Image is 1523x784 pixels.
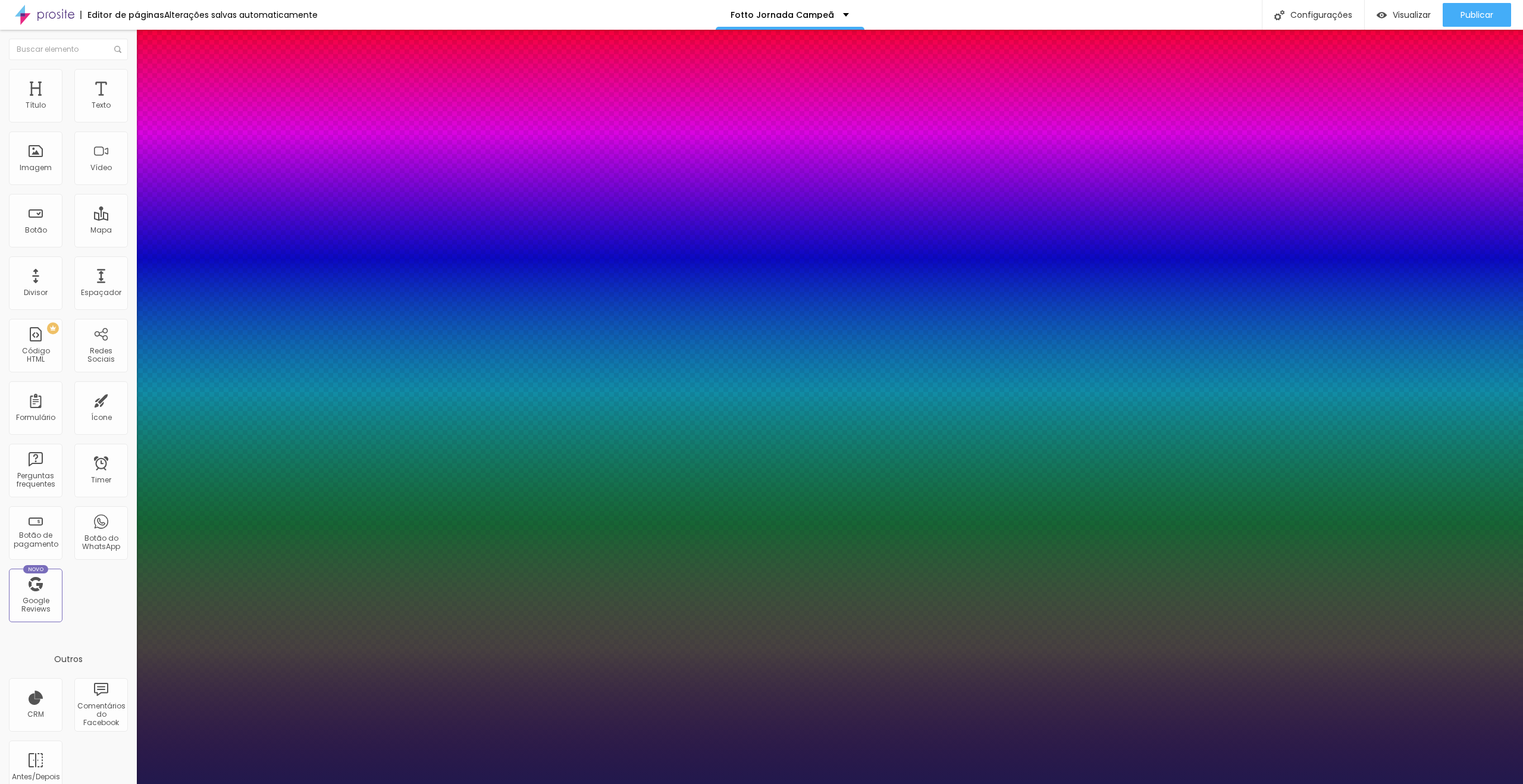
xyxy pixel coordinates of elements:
div: Perguntas frequentes [12,472,59,489]
div: Antes/Depois [12,773,59,781]
div: Editor de páginas [80,11,164,19]
span: Visualizar [1393,10,1431,20]
div: CRM [27,710,44,719]
img: view-1.svg [1377,10,1387,20]
p: Fotto Jornada Campeã [731,11,834,19]
button: Publicar [1443,3,1511,27]
div: Botão do WhatsApp [77,534,124,551]
div: Espaçador [81,288,121,297]
div: Alterações salvas automaticamente [164,11,318,19]
div: Formulário [16,413,55,422]
div: Botão [25,226,47,234]
div: Timer [91,476,111,484]
span: Publicar [1461,10,1493,20]
img: Icone [114,46,121,53]
div: Título [26,101,46,109]
div: Imagem [20,164,52,172]
div: Vídeo [90,164,112,172]
div: Comentários do Facebook [77,702,124,727]
div: Redes Sociais [77,347,124,364]
div: Novo [23,565,49,573]
button: Visualizar [1365,3,1443,27]
div: Google Reviews [12,597,59,614]
div: Código HTML [12,347,59,364]
div: Mapa [90,226,112,234]
div: Ícone [91,413,112,422]
div: Botão de pagamento [12,531,59,548]
div: Texto [92,101,111,109]
input: Buscar elemento [9,39,128,60]
img: Icone [1274,10,1284,20]
div: Divisor [24,288,48,297]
